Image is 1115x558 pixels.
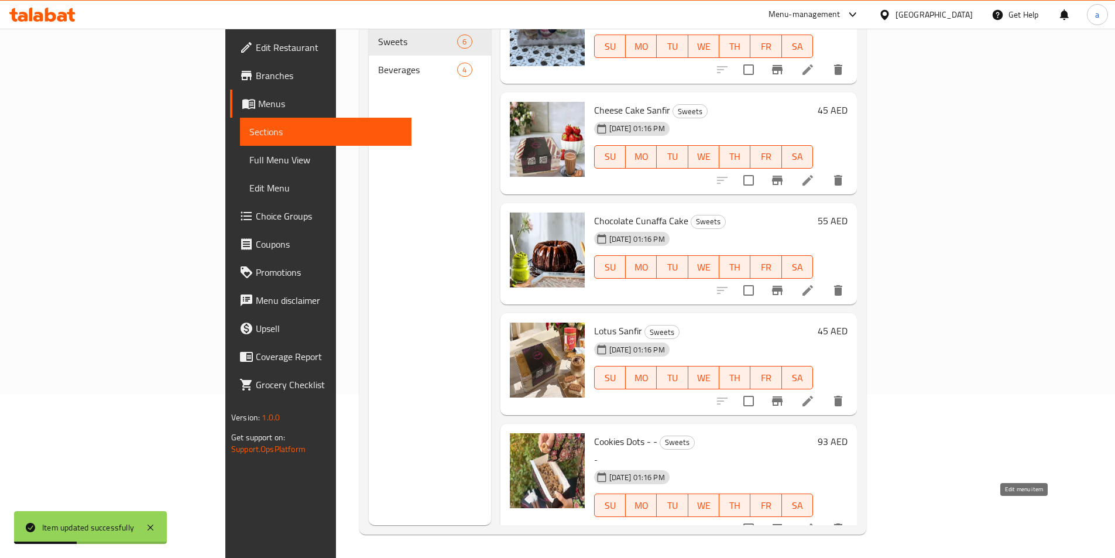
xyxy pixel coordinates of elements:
[750,255,781,279] button: FR
[645,326,679,339] span: Sweets
[457,35,472,49] div: items
[240,146,411,174] a: Full Menu View
[594,322,642,340] span: Lotus Sanfir
[240,118,411,146] a: Sections
[231,430,285,445] span: Get support on:
[369,56,491,84] div: Beverages4
[510,323,585,398] img: Lotus Sanfir
[691,215,725,228] span: Sweets
[657,255,688,279] button: TU
[787,259,808,276] span: SA
[230,230,411,258] a: Coupons
[249,125,402,139] span: Sections
[763,276,791,304] button: Branch-specific-item
[605,472,670,483] span: [DATE] 01:16 PM
[661,259,683,276] span: TU
[230,371,411,399] a: Grocery Checklist
[824,166,852,194] button: delete
[824,56,852,84] button: delete
[256,237,402,251] span: Coupons
[763,515,791,543] button: Branch-specific-item
[256,40,402,54] span: Edit Restaurant
[594,35,626,58] button: SU
[594,366,626,389] button: SU
[256,378,402,392] span: Grocery Checklist
[787,38,808,55] span: SA
[661,148,683,165] span: TU
[378,35,457,49] span: Sweets
[673,105,707,118] span: Sweets
[750,494,781,517] button: FR
[824,515,852,543] button: delete
[693,369,715,386] span: WE
[755,259,777,276] span: FR
[818,213,848,229] h6: 55 AED
[230,286,411,314] a: Menu disclaimer
[605,344,670,355] span: [DATE] 01:16 PM
[688,366,719,389] button: WE
[510,213,585,287] img: Chocolate Cunaffa Cake
[688,255,719,279] button: WE
[256,350,402,364] span: Coverage Report
[231,441,306,457] a: Support.OpsPlatform
[724,148,746,165] span: TH
[787,148,808,165] span: SA
[801,63,815,77] a: Edit menu item
[818,433,848,450] h6: 93 AED
[230,61,411,90] a: Branches
[605,123,670,134] span: [DATE] 01:16 PM
[693,259,715,276] span: WE
[660,436,695,450] div: Sweets
[599,369,621,386] span: SU
[688,494,719,517] button: WE
[630,38,652,55] span: MO
[824,387,852,415] button: delete
[605,234,670,245] span: [DATE] 01:16 PM
[630,148,652,165] span: MO
[630,497,652,514] span: MO
[594,145,626,169] button: SU
[457,63,472,77] div: items
[594,494,626,517] button: SU
[661,38,683,55] span: TU
[661,497,683,514] span: TU
[230,90,411,118] a: Menus
[750,35,781,58] button: FR
[256,69,402,83] span: Branches
[630,259,652,276] span: MO
[249,181,402,195] span: Edit Menu
[626,145,657,169] button: MO
[369,23,491,88] nav: Menu sections
[719,366,750,389] button: TH
[724,38,746,55] span: TH
[719,494,750,517] button: TH
[787,497,808,514] span: SA
[693,148,715,165] span: WE
[657,366,688,389] button: TU
[736,168,761,193] span: Select to update
[644,325,680,339] div: Sweets
[630,369,652,386] span: MO
[626,255,657,279] button: MO
[599,148,621,165] span: SU
[787,369,808,386] span: SA
[818,323,848,339] h6: 45 AED
[755,38,777,55] span: FR
[661,369,683,386] span: TU
[719,145,750,169] button: TH
[782,494,813,517] button: SA
[378,63,457,77] span: Beverages
[660,436,694,449] span: Sweets
[626,35,657,58] button: MO
[249,153,402,167] span: Full Menu View
[724,369,746,386] span: TH
[657,145,688,169] button: TU
[230,33,411,61] a: Edit Restaurant
[458,36,471,47] span: 6
[626,494,657,517] button: MO
[256,265,402,279] span: Promotions
[736,389,761,413] span: Select to update
[782,366,813,389] button: SA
